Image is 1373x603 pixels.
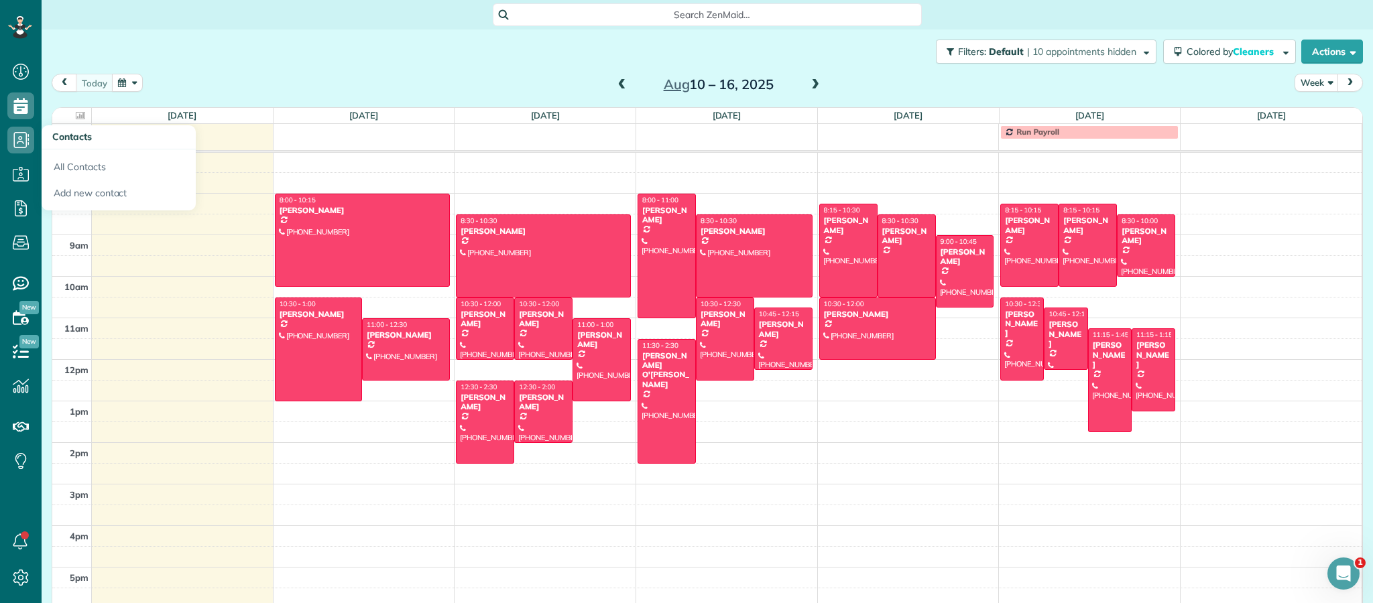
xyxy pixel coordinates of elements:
div: [PERSON_NAME] [1121,226,1171,246]
a: [DATE] [894,110,922,121]
div: [PERSON_NAME] [1092,340,1128,369]
button: prev [52,74,77,92]
span: Run Payroll [1016,127,1059,137]
span: 3pm [70,489,88,500]
div: [PERSON_NAME] [823,310,932,319]
span: 11:00 - 12:30 [367,320,407,329]
span: 8:15 - 10:15 [1063,206,1099,214]
div: [PERSON_NAME] [642,206,692,225]
a: Filters: Default | 10 appointments hidden [929,40,1156,64]
a: [DATE] [349,110,378,121]
span: 8:15 - 10:30 [824,206,860,214]
span: 11:00 - 1:00 [577,320,613,329]
div: [PERSON_NAME] [279,206,446,215]
a: All Contacts [42,149,196,180]
span: 11:30 - 2:30 [642,341,678,350]
div: [PERSON_NAME] [1004,310,1040,338]
div: [PERSON_NAME] [700,226,809,236]
span: 1pm [70,406,88,417]
div: [PERSON_NAME] [460,226,627,236]
span: 11:15 - 1:45 [1093,330,1129,339]
div: [PERSON_NAME] [940,247,990,267]
a: [DATE] [1257,110,1286,121]
span: 12:30 - 2:30 [461,383,497,391]
div: [PERSON_NAME] [460,310,510,329]
div: [PERSON_NAME] [518,310,569,329]
div: [PERSON_NAME] O'[PERSON_NAME] [642,351,692,390]
span: New [19,301,39,314]
span: 8:00 - 11:00 [642,196,678,204]
span: 8:30 - 10:30 [882,216,918,225]
span: 10:30 - 12:30 [1005,299,1045,308]
h2: 10 – 16, 2025 [635,77,802,92]
button: Week [1295,74,1339,92]
span: New [19,335,39,348]
a: [DATE] [168,110,196,121]
button: next [1337,74,1363,92]
span: 10:45 - 12:15 [1049,310,1089,318]
div: [PERSON_NAME] [882,226,932,246]
div: [PERSON_NAME] [1004,216,1055,235]
span: Contacts [52,131,92,143]
span: 8:30 - 10:30 [461,216,497,225]
div: [PERSON_NAME] [700,310,750,329]
span: 8:00 - 10:15 [280,196,316,204]
a: [DATE] [713,110,741,121]
span: Cleaners [1233,46,1276,58]
span: 9am [70,240,88,251]
span: 8:15 - 10:15 [1005,206,1041,214]
span: Filters: [958,46,986,58]
span: 10am [64,281,88,292]
span: 12pm [64,364,88,375]
span: 10:45 - 12:15 [759,310,799,318]
span: 4pm [70,531,88,541]
span: 11am [64,323,88,334]
div: [PERSON_NAME] [460,393,510,412]
div: [PERSON_NAME] [758,320,809,339]
span: 1 [1355,557,1366,568]
button: Actions [1301,40,1363,64]
div: [PERSON_NAME] [823,216,874,235]
a: [DATE] [531,110,560,121]
div: [PERSON_NAME] [518,393,569,412]
span: 5pm [70,572,88,583]
span: 8:30 - 10:30 [701,216,737,225]
div: [PERSON_NAME] [366,330,445,340]
span: 10:30 - 12:00 [461,299,501,308]
div: [PERSON_NAME] [1063,216,1113,235]
button: Colored byCleaners [1163,40,1296,64]
span: 9:00 - 10:45 [941,237,977,246]
span: Colored by [1187,46,1278,58]
span: 2pm [70,448,88,458]
span: 8:30 - 10:00 [1122,216,1158,225]
div: [PERSON_NAME] [577,330,627,350]
div: [PERSON_NAME] [1048,320,1083,348]
iframe: Intercom live chat [1327,557,1360,590]
div: [PERSON_NAME] [279,310,358,319]
span: 10:30 - 12:30 [701,299,741,308]
span: Aug [664,76,690,92]
button: today [76,74,113,92]
span: 10:30 - 12:00 [519,299,559,308]
span: | 10 appointments hidden [1027,46,1136,58]
div: [PERSON_NAME] [1136,340,1171,369]
a: [DATE] [1075,110,1104,121]
button: Filters: Default | 10 appointments hidden [936,40,1156,64]
span: 12:30 - 2:00 [519,383,555,391]
span: Default [989,46,1024,58]
span: 11:15 - 1:15 [1136,330,1173,339]
span: 10:30 - 1:00 [280,299,316,308]
span: 10:30 - 12:00 [824,299,864,308]
a: Add new contact [42,180,196,211]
